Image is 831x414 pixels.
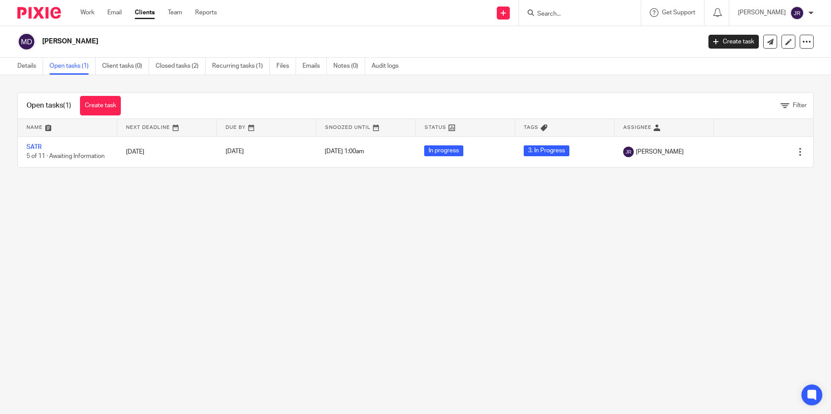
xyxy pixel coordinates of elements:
[226,149,244,155] span: [DATE]
[17,33,36,51] img: svg%3E
[50,58,96,75] a: Open tasks (1)
[793,102,807,108] span: Filter
[107,8,122,17] a: Email
[27,153,105,159] span: 5 of 11 · Awaiting Information
[168,8,182,17] a: Team
[80,8,94,17] a: Work
[102,58,149,75] a: Client tasks (0)
[325,149,364,155] span: [DATE] 1:00am
[135,8,155,17] a: Clients
[302,58,327,75] a: Emails
[708,35,759,49] a: Create task
[636,148,684,156] span: [PERSON_NAME]
[212,58,270,75] a: Recurring tasks (1)
[333,58,365,75] a: Notes (0)
[17,7,61,19] img: Pixie
[536,10,615,18] input: Search
[623,147,634,157] img: svg%3E
[42,37,565,46] h2: [PERSON_NAME]
[276,58,296,75] a: Files
[27,101,71,110] h1: Open tasks
[738,8,786,17] p: [PERSON_NAME]
[63,102,71,109] span: (1)
[27,144,42,150] a: SATR
[117,136,217,167] td: [DATE]
[662,10,695,16] span: Get Support
[372,58,405,75] a: Audit logs
[195,8,217,17] a: Reports
[524,125,538,130] span: Tags
[424,145,463,156] span: In progress
[524,145,569,156] span: 3. In Progress
[425,125,446,130] span: Status
[80,96,121,115] a: Create task
[325,125,371,130] span: Snoozed Until
[156,58,206,75] a: Closed tasks (2)
[790,6,804,20] img: svg%3E
[17,58,43,75] a: Details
